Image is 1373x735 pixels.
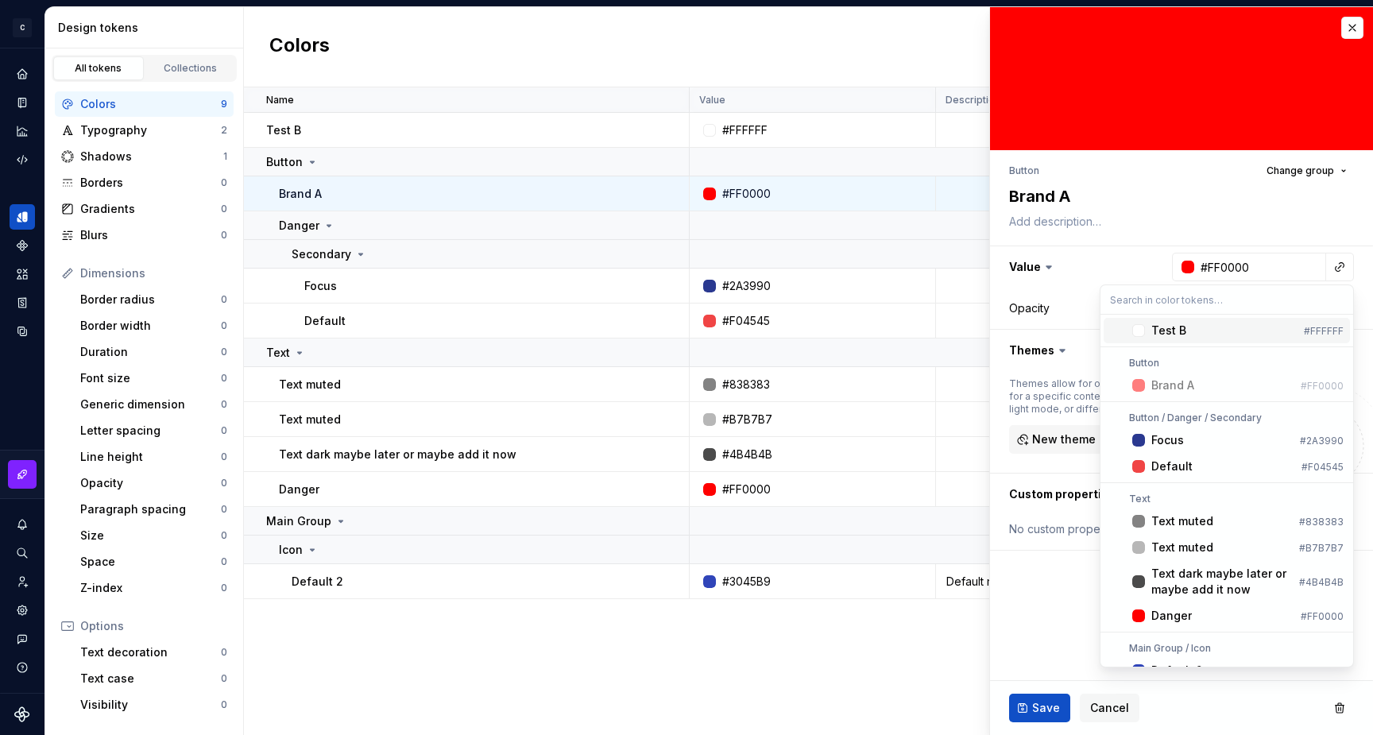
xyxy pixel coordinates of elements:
[1151,323,1186,338] div: Test B
[1151,566,1293,598] div: Text dark maybe later or maybe add it now
[1299,576,1344,589] div: #4B4B4B
[1104,412,1350,424] div: Button / Danger / Secondary
[1151,432,1184,448] div: Focus
[1301,380,1344,393] div: #FF0000
[1104,357,1350,369] div: Button
[1104,642,1350,655] div: Main Group / Icon
[1151,663,1203,679] div: Default 2
[1151,513,1213,529] div: Text muted
[1151,608,1192,624] div: Danger
[1151,377,1194,393] div: Brand A
[1151,540,1213,555] div: Text muted
[1304,325,1344,338] div: #FFFFFF
[1100,315,1353,667] div: Search in color tokens…
[1299,516,1344,528] div: #838383
[1301,610,1344,623] div: #FF0000
[1300,665,1344,678] div: #3045B9
[1100,285,1353,314] input: Search in color tokens…
[1300,435,1344,447] div: #2A3990
[1301,461,1344,474] div: #F04545
[1299,542,1344,555] div: #B7B7B7
[1151,458,1193,474] div: Default
[1104,493,1350,505] div: Text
